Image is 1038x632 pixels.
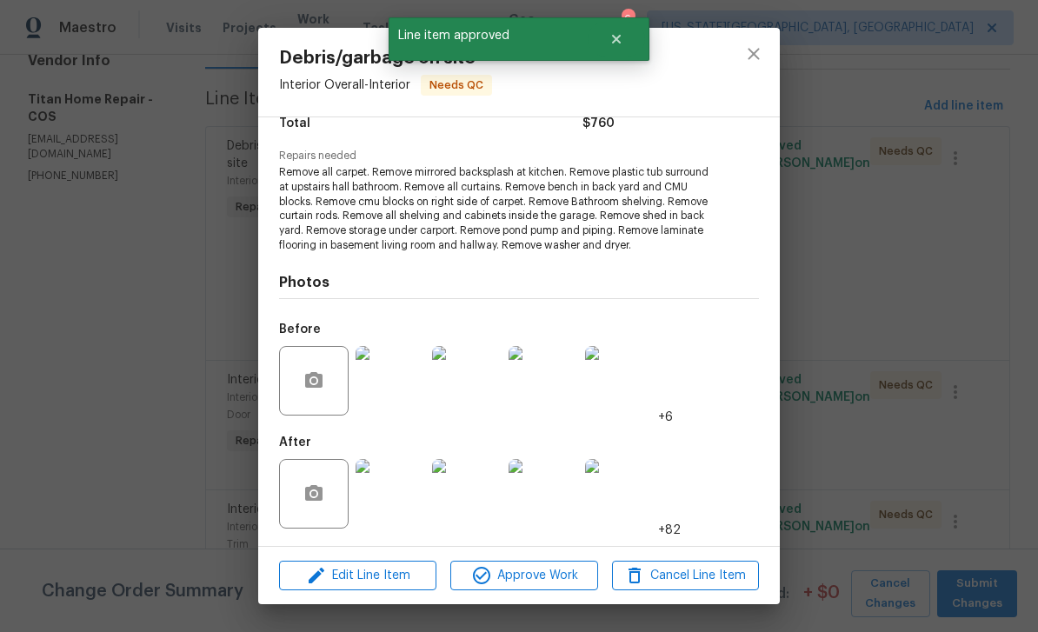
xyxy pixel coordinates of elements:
span: Debris/garbage on site [279,49,492,68]
button: Edit Line Item [279,561,436,591]
span: Cancel Line Item [617,565,754,587]
span: +6 [658,409,673,426]
span: Repairs needed [279,150,759,162]
button: close [733,33,775,75]
span: $760 [582,111,615,136]
span: Remove all carpet. Remove mirrored backsplash at kitchen. Remove plastic tub surround at upstairs... [279,165,711,253]
span: Needs QC [423,77,490,94]
h4: Photos [279,274,759,291]
span: +82 [658,522,681,539]
button: Cancel Line Item [612,561,759,591]
span: Approve Work [456,565,592,587]
button: Close [588,22,645,57]
div: 6 [622,10,634,28]
span: Interior Overall - Interior [279,79,410,91]
span: Line item approved [389,17,588,54]
button: Approve Work [450,561,597,591]
span: Total [279,111,310,136]
h5: After [279,436,311,449]
span: Edit Line Item [284,565,431,587]
h5: Before [279,323,321,336]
